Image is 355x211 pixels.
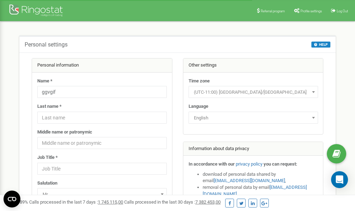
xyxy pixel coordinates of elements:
[264,161,297,167] strong: you can request:
[183,58,323,73] div: Other settings
[37,112,167,124] input: Last name
[37,137,167,149] input: Middle name or patronymic
[189,78,210,85] label: Time zone
[29,199,123,205] span: Calls processed in the last 7 days :
[37,188,167,200] span: Mr.
[37,129,92,136] label: Middle name or patronymic
[98,199,123,205] u: 1 745 115,00
[300,9,322,13] span: Profile settings
[37,103,62,110] label: Last name *
[214,178,285,183] a: [EMAIL_ADDRESS][DOMAIN_NAME]
[189,112,318,124] span: English
[37,154,58,161] label: Job Title *
[195,199,221,205] u: 7 382 453,00
[189,161,235,167] strong: In accordance with our
[37,180,57,187] label: Salutation
[40,190,164,199] span: Mr.
[311,42,330,48] button: HELP
[191,113,316,123] span: English
[4,191,20,207] button: Open CMP widget
[37,163,167,175] input: Job Title
[337,9,348,13] span: Log Out
[189,103,208,110] label: Language
[261,9,285,13] span: Referral program
[189,86,318,98] span: (UTC-11:00) Pacific/Midway
[331,171,348,188] div: Open Intercom Messenger
[203,184,318,197] li: removal of personal data by email ,
[124,199,221,205] span: Calls processed in the last 30 days :
[203,171,318,184] li: download of personal data shared by email ,
[236,161,262,167] a: privacy policy
[37,78,52,85] label: Name *
[191,87,316,97] span: (UTC-11:00) Pacific/Midway
[37,86,167,98] input: Name
[25,42,68,48] h5: Personal settings
[32,58,172,73] div: Personal information
[183,142,323,156] div: Information about data privacy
